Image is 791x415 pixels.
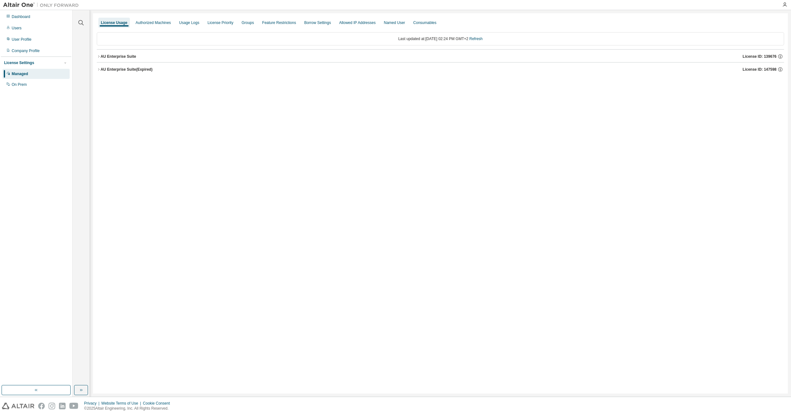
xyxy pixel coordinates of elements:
[12,82,27,87] div: On Prem
[12,26,21,31] div: Users
[241,20,254,25] div: Groups
[12,37,32,42] div: User Profile
[84,406,174,411] p: © 2025 Altair Engineering, Inc. All Rights Reserved.
[97,62,784,76] button: AU Enterprise Suite(Expired)License ID: 147598
[59,403,66,409] img: linkedin.svg
[12,71,28,76] div: Managed
[69,403,79,409] img: youtube.svg
[49,403,55,409] img: instagram.svg
[136,20,171,25] div: Authorized Machines
[413,20,436,25] div: Consumables
[101,54,136,59] div: AU Enterprise Suite
[304,20,331,25] div: Borrow Settings
[384,20,405,25] div: Named User
[101,20,127,25] div: License Usage
[743,54,776,59] span: License ID: 139676
[101,401,143,406] div: Website Terms of Use
[469,37,483,41] a: Refresh
[3,2,82,8] img: Altair One
[12,48,40,53] div: Company Profile
[207,20,233,25] div: License Priority
[12,14,30,19] div: Dashboard
[179,20,199,25] div: Usage Logs
[101,67,153,72] div: AU Enterprise Suite (Expired)
[84,401,101,406] div: Privacy
[262,20,296,25] div: Feature Restrictions
[143,401,173,406] div: Cookie Consent
[97,50,784,63] button: AU Enterprise SuiteLicense ID: 139676
[97,32,784,45] div: Last updated at: [DATE] 02:24 PM GMT+2
[38,403,45,409] img: facebook.svg
[4,60,34,65] div: License Settings
[2,403,34,409] img: altair_logo.svg
[743,67,776,72] span: License ID: 147598
[339,20,376,25] div: Allowed IP Addresses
